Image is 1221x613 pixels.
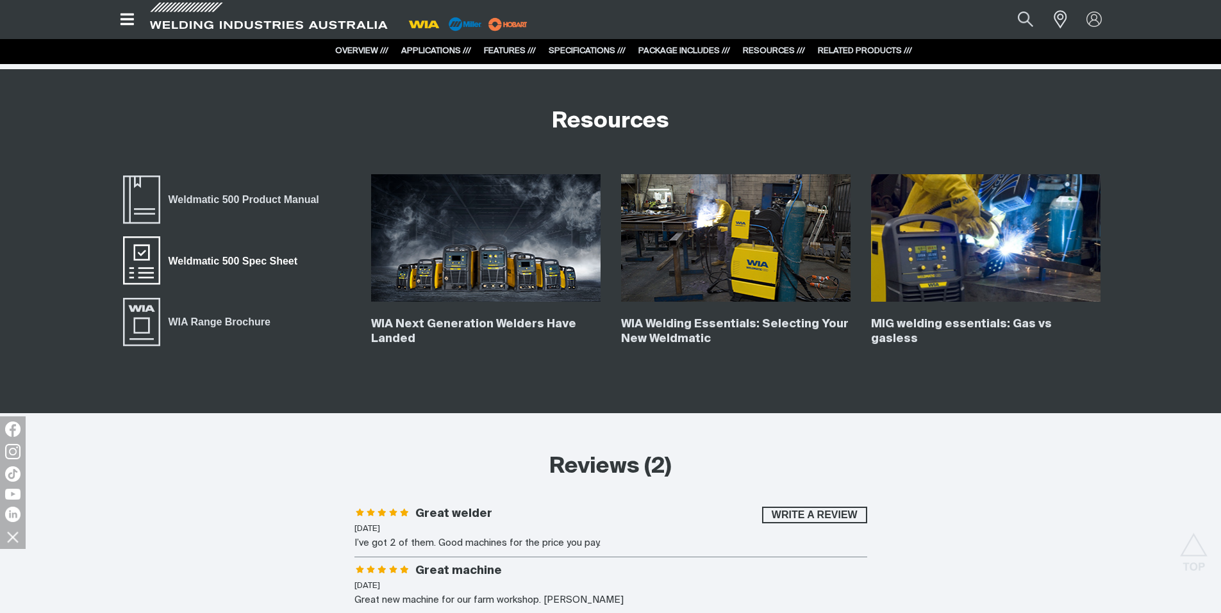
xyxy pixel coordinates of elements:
[743,47,805,55] a: RESOURCES ///
[763,507,866,523] span: Write a review
[160,252,306,269] span: Weldmatic 500 Spec Sheet
[335,47,388,55] a: OVERVIEW ///
[621,174,851,302] img: WIA Welding Essentials: Selecting Your New Weldmatic
[354,507,867,557] li: Great welder - 5
[638,47,730,55] a: PACKAGE INCLUDES ///
[987,5,1047,34] input: Product name or item number...
[371,318,576,345] a: WIA Next Generation Welders Have Landed
[762,507,867,523] button: Write a review
[485,19,531,29] a: miller
[1004,5,1047,34] button: Search products
[5,489,21,500] img: YouTube
[121,296,279,347] a: WIA Range Brochure
[871,318,1052,345] a: MIG welding essentials: Gas vs gasless
[5,421,21,437] img: Facebook
[485,15,531,34] img: miller
[121,235,306,286] a: Weldmatic 500 Spec Sheet
[354,536,867,551] div: I’ve got 2 of them. Good machines for the price you pay.
[121,174,328,225] a: Weldmatic 500 Product Manual
[354,509,410,520] span: Rating: 5
[818,47,912,55] a: RELATED PRODUCTS ///
[1179,533,1208,562] button: Scroll to top
[2,526,24,548] img: hide socials
[354,525,380,533] time: [DATE]
[5,444,21,459] img: Instagram
[621,318,849,345] a: WIA Welding Essentials: Selecting Your New Weldmatic
[415,564,502,578] h3: Great machine
[371,174,601,302] img: WIA Next Generation Welders Have Landed
[401,47,471,55] a: APPLICATIONS ///
[484,47,536,55] a: FEATURES ///
[5,466,21,482] img: TikTok
[415,507,492,521] h3: Great welder
[160,314,279,331] span: WIA Range Brochure
[354,593,867,608] div: Great new machine for our farm workshop. [PERSON_NAME]
[871,174,1101,302] img: MIG welding essentials: Gas vs gasless
[549,47,626,55] a: SPECIFICATIONS ///
[354,566,410,577] span: Rating: 5
[354,453,867,481] h2: Reviews (2)
[552,108,669,136] h2: Resources
[160,192,328,208] span: Weldmatic 500 Product Manual
[5,507,21,522] img: LinkedIn
[354,582,380,590] time: [DATE]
